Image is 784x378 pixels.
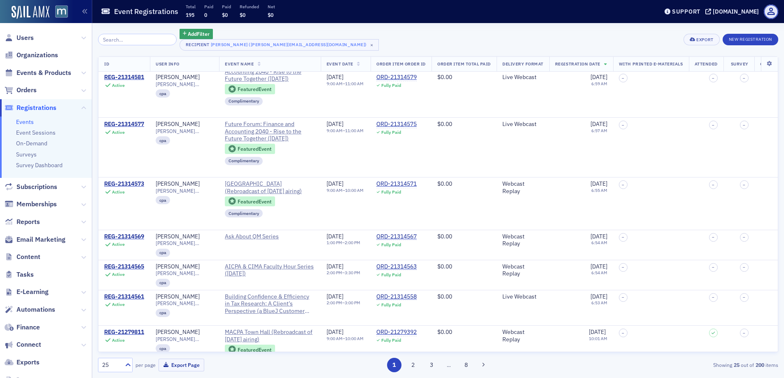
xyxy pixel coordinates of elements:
div: Featured Event [238,147,271,151]
span: – [743,76,745,81]
span: $0.00 [437,233,452,240]
span: [DATE] [590,233,607,240]
button: 2 [406,358,420,372]
div: Active [112,189,125,195]
time: 11:00 AM [345,81,364,86]
div: cpa [156,279,170,287]
a: REG-21314561 [104,293,144,301]
a: REG-21314565 [104,263,144,271]
span: [PERSON_NAME][EMAIL_ADDRESS][DOMAIN_NAME] [156,336,213,342]
a: MACPA Town Hall (Rebroadcast of [DATE] airing) [225,329,315,343]
time: 6:54 AM [591,270,607,275]
span: [DATE] [327,263,343,270]
span: $0.00 [437,120,452,128]
time: 6:59 AM [591,81,607,86]
div: Live Webcast [502,121,544,128]
div: Active [112,242,125,247]
div: – [327,128,364,133]
div: Active [112,302,125,307]
span: $0 [268,12,273,18]
time: 3:00 PM [345,300,360,306]
time: 9:00 AM [327,336,343,341]
a: Orders [5,86,37,95]
p: Refunded [240,4,259,9]
div: Fully Paid [381,189,401,195]
a: ORD-21314571 [376,180,417,188]
div: REG-21314577 [104,121,144,128]
a: Registrations [5,103,56,112]
span: $0 [240,12,245,18]
a: Finance [5,323,40,332]
span: Users [16,33,34,42]
span: – [743,123,745,128]
span: Reports [16,217,40,226]
a: On-Demand [16,140,47,147]
span: Finance [16,323,40,332]
div: [PERSON_NAME] [156,74,200,82]
a: ORD-21314563 [376,263,417,271]
a: Users [5,33,34,42]
time: 9:00 AM [327,81,343,86]
span: Event Name [225,61,254,67]
span: [PERSON_NAME][EMAIL_ADDRESS][DOMAIN_NAME] [156,188,213,194]
span: – [743,182,745,187]
span: Add Filter [188,30,210,37]
button: 1 [387,358,401,372]
span: Future Forum: Finance and Accounting 2040 - Rise to the Future Together (October 2025) [225,121,315,142]
span: Ask About QM Series [225,233,300,240]
button: 8 [459,358,474,372]
button: Recipient[PERSON_NAME] ([PERSON_NAME][EMAIL_ADDRESS][DOMAIN_NAME])× [180,39,379,51]
span: [PERSON_NAME][EMAIL_ADDRESS][DOMAIN_NAME] [156,128,213,134]
a: Event Sessions [16,129,56,136]
div: ORD-21314558 [376,293,417,301]
span: 195 [186,12,194,18]
span: – [622,265,624,270]
time: 10:01 AM [589,336,607,341]
span: $0.00 [437,263,452,270]
div: Webcast Replay [502,329,544,343]
span: – [743,295,745,300]
span: [DATE] [327,293,343,300]
a: Surveys [16,151,37,158]
span: $0 [222,12,228,18]
div: Fully Paid [381,242,401,247]
span: $0.00 [437,180,452,187]
a: [PERSON_NAME] [156,293,200,301]
time: 6:57 AM [591,128,607,133]
span: With Printed E-Materials [619,61,683,67]
div: cpa [156,309,170,317]
span: Order Item Order ID [376,61,426,67]
span: [DATE] [327,74,343,81]
span: [PERSON_NAME][EMAIL_ADDRESS][DOMAIN_NAME] [156,270,213,276]
button: AddFilter [180,29,213,39]
a: [PERSON_NAME] [156,233,200,240]
a: ORD-21314567 [376,233,417,240]
span: Registration Date [555,61,600,67]
span: [DATE] [590,120,607,128]
div: Complimentary [225,209,263,217]
div: Active [112,83,125,88]
div: [PERSON_NAME] [156,121,200,128]
div: 25 [102,361,120,369]
div: Recipient [186,42,210,47]
div: [PERSON_NAME] [156,329,200,336]
div: Active [112,338,125,343]
a: New Registration [723,35,778,42]
a: Survey Dashboard [16,161,63,169]
input: Search… [98,34,177,45]
span: Email Marketing [16,235,65,244]
span: – [712,123,714,128]
time: 2:00 PM [327,270,342,275]
div: Webcast Replay [502,233,544,247]
div: ORD-21314579 [376,74,417,82]
a: [PERSON_NAME] [156,263,200,271]
span: [DATE] [590,74,607,81]
span: Survey [731,61,749,67]
a: Reports [5,217,40,226]
span: [PERSON_NAME][EMAIL_ADDRESS][DOMAIN_NAME] [156,300,213,306]
time: 2:00 PM [345,240,360,245]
